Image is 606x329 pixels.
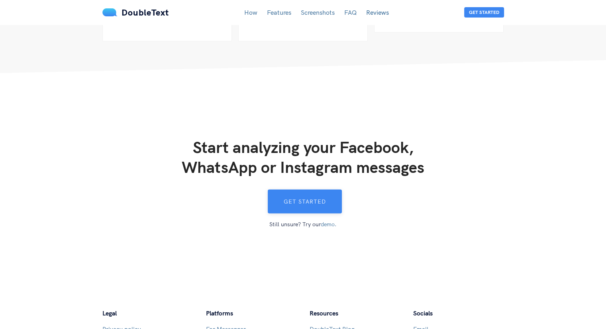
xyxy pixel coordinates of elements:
span: Legal [102,309,117,317]
span: Socials [413,309,433,317]
a: FAQ [344,8,357,16]
a: DoubleText [102,7,169,18]
a: Features [267,8,291,16]
span: Platforms [206,309,233,317]
span: Start analyzing your Facebook, [193,137,414,157]
a: demo. [321,221,337,228]
span: WhatsApp or Instagram messages [182,157,424,177]
span: Still unsure? Try our [269,213,337,229]
button: Get Started [464,7,504,18]
span: DoubleText [122,7,169,18]
img: mS3x8y1f88AAAAABJRU5ErkJggg== [102,8,118,16]
a: Reviews [366,8,389,16]
a: Get started [265,190,342,213]
a: Screenshots [301,8,335,16]
span: Resources [310,309,338,317]
button: Get started [268,190,342,213]
a: How [244,8,257,16]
